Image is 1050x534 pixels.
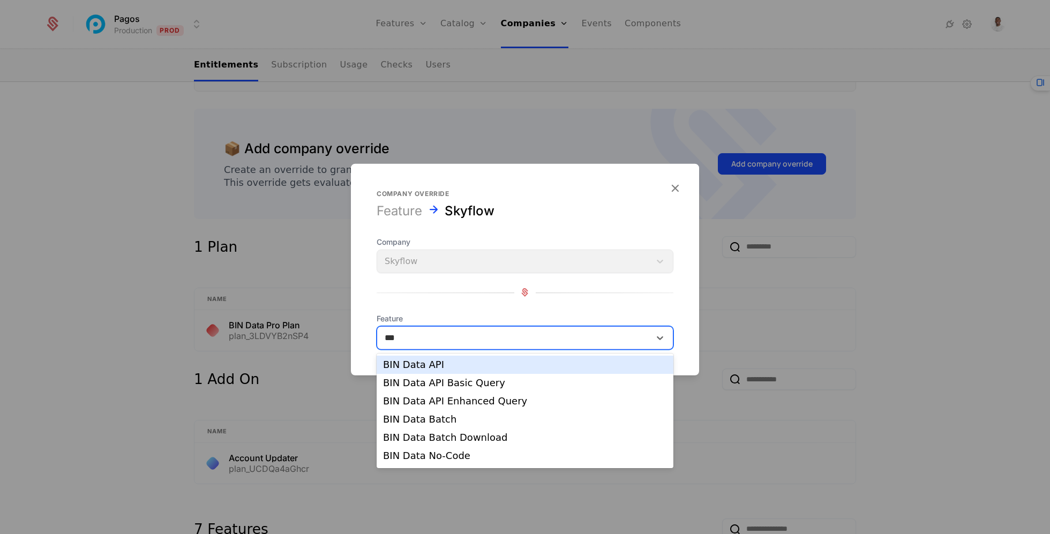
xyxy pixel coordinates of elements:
[383,378,667,388] div: BIN Data API Basic Query
[377,236,673,247] span: Company
[383,360,667,370] div: BIN Data API
[377,189,673,198] div: Company override
[383,451,667,461] div: BIN Data No-Code
[377,313,673,324] span: Feature
[383,433,667,442] div: BIN Data Batch Download
[445,202,494,219] div: Skyflow
[383,396,667,406] div: BIN Data API Enhanced Query
[383,415,667,424] div: BIN Data Batch
[377,202,422,219] div: Feature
